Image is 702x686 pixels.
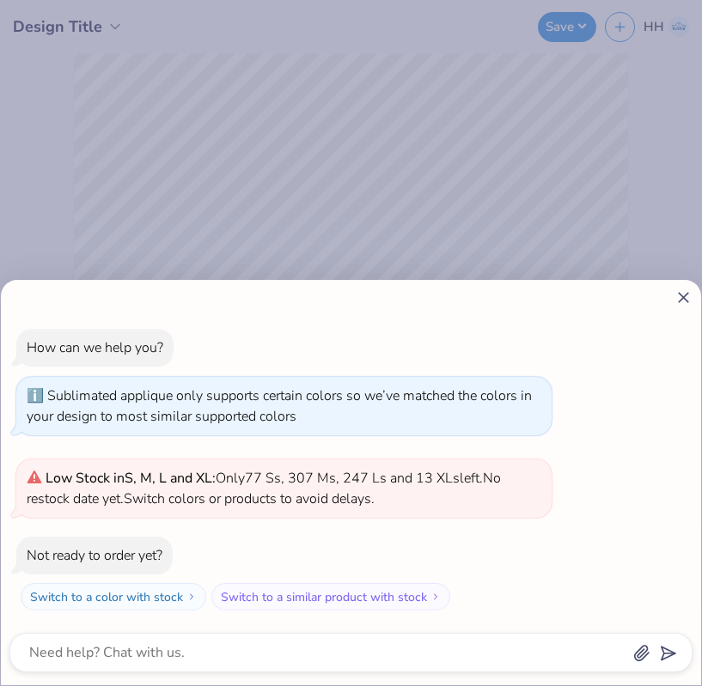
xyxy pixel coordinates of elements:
[21,583,206,610] button: Switch to a color with stock
[186,592,197,602] img: Switch to a color with stock
[46,469,216,488] strong: Low Stock in S, M, L and XL :
[27,469,501,508] span: Only 77 Ss, 307 Ms, 247 Ls and 13 XLs left. Switch colors or products to avoid delays.
[430,592,441,602] img: Switch to a similar product with stock
[27,546,162,565] div: Not ready to order yet?
[27,338,163,357] div: How can we help you?
[27,386,532,426] div: Sublimated applique only supports certain colors so we’ve matched the colors in your design to mo...
[211,583,450,610] button: Switch to a similar product with stock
